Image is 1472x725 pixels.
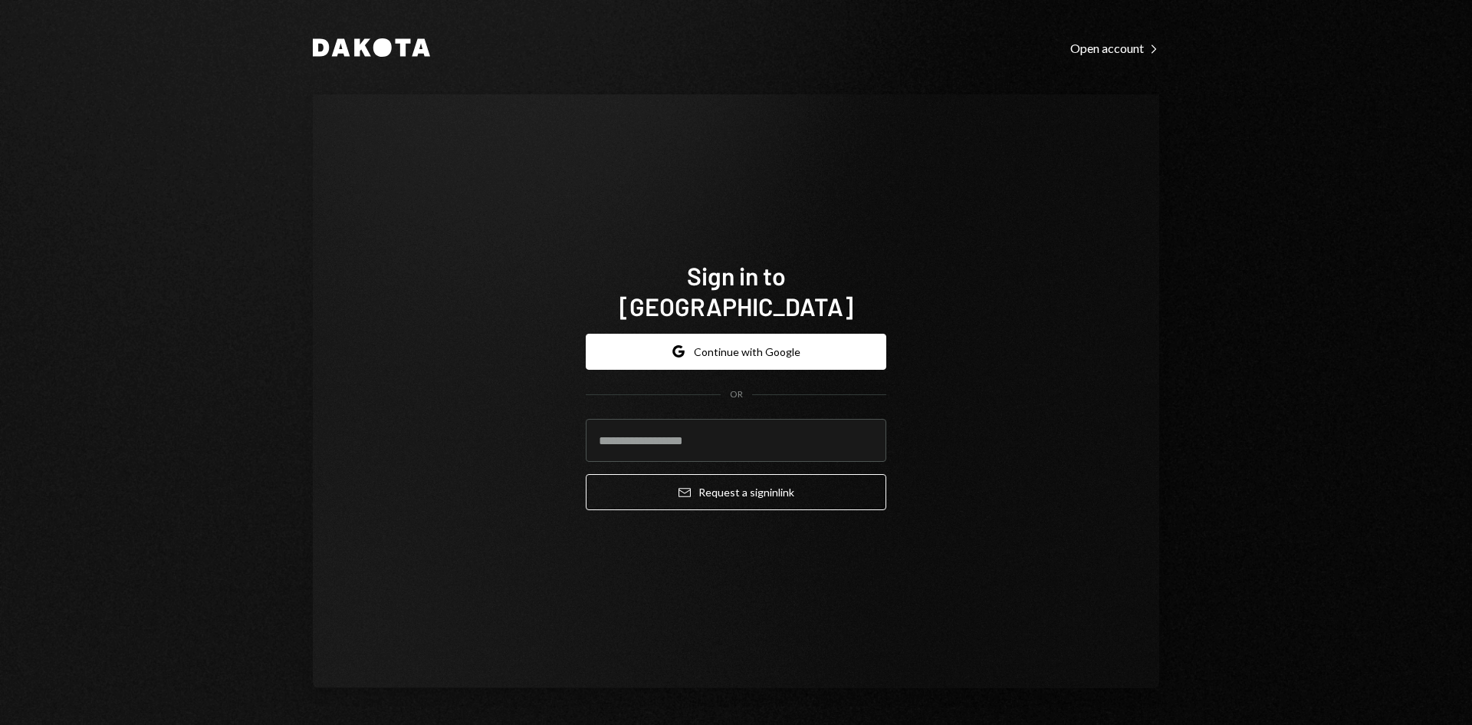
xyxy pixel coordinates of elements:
div: OR [730,388,743,401]
a: Open account [1070,39,1159,56]
button: Request a signinlink [586,474,886,510]
button: Continue with Google [586,334,886,370]
h1: Sign in to [GEOGRAPHIC_DATA] [586,260,886,321]
div: Open account [1070,41,1159,56]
